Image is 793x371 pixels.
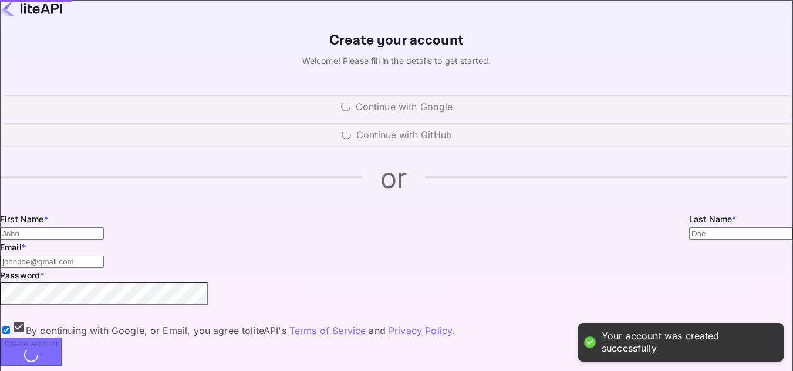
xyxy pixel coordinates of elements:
[26,324,455,338] span: By continuing with Google, or Email, you agree to liteAPI's and
[289,325,366,336] a: Terms of Service
[389,325,455,336] a: Privacy Policy.
[602,330,772,355] div: Your account was created successfully
[689,214,737,224] label: Last Name
[5,301,14,310] button: toggle password visibility
[2,326,10,334] input: By continuing with Google, or Email, you agree toliteAPI's Terms of Service and Privacy Policy.
[689,227,793,240] input: Doe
